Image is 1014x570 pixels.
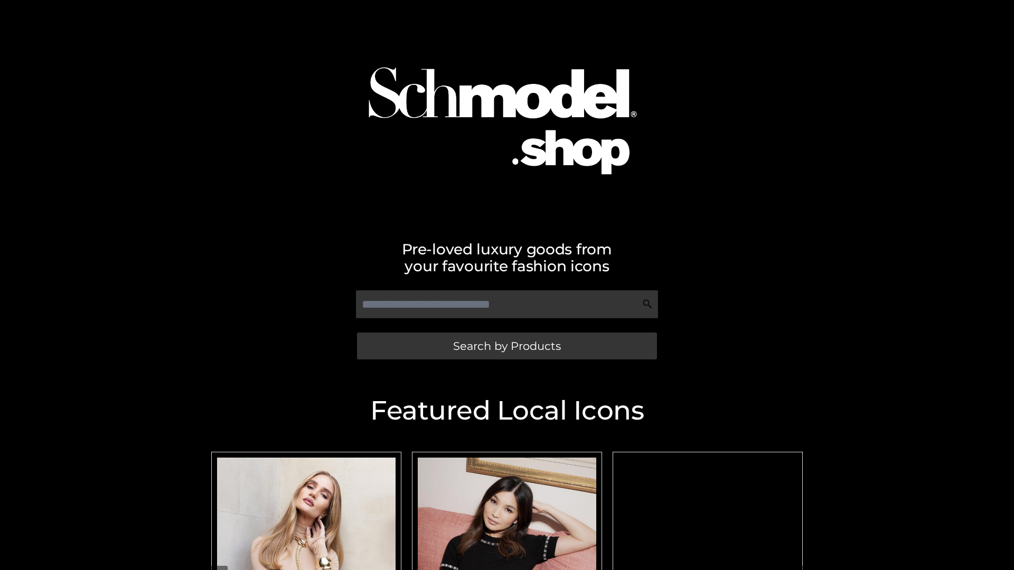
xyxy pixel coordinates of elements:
[206,397,808,424] h2: Featured Local Icons​
[357,332,657,359] a: Search by Products
[642,299,653,309] img: Search Icon
[453,340,561,351] span: Search by Products
[206,241,808,274] h2: Pre-loved luxury goods from your favourite fashion icons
